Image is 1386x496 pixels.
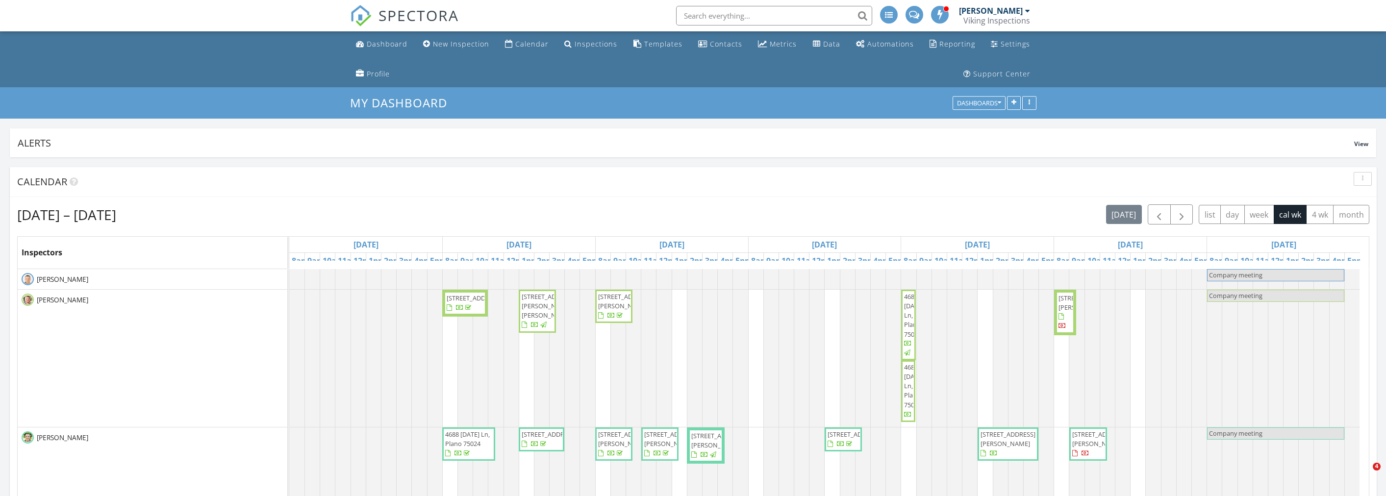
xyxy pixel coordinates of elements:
a: 10am [473,253,500,269]
a: 10am [626,253,653,269]
div: Dashboard [367,39,407,49]
a: 5pm [733,253,755,269]
a: 4pm [1177,253,1199,269]
span: [STREET_ADDRESS][PERSON_NAME] [598,430,653,448]
button: list [1199,205,1221,224]
a: Go to August 27, 2025 [809,237,839,252]
a: 9am [1222,253,1244,269]
div: Dashboards [957,100,1001,107]
a: 11am [947,253,974,269]
div: Alerts [18,136,1354,149]
button: cal wk [1274,205,1307,224]
a: 8am [1054,253,1076,269]
a: 1pm [672,253,694,269]
div: Contacts [710,39,742,49]
span: [PERSON_NAME] [35,295,90,305]
a: 12pm [1268,253,1295,269]
img: headshotkris.png [22,273,34,285]
a: 8am [289,253,311,269]
a: Inspections [560,35,621,53]
a: 11am [1253,253,1280,269]
a: Data [809,35,844,53]
button: [DATE] [1106,205,1142,224]
div: Templates [644,39,682,49]
span: Company meeting [1209,271,1262,279]
button: day [1220,205,1245,224]
div: Metrics [770,39,797,49]
a: 10am [320,253,347,269]
div: Settings [1001,39,1030,49]
a: 4pm [412,253,434,269]
a: 12pm [962,253,989,269]
a: 3pm [1314,253,1336,269]
a: Templates [630,35,686,53]
a: 5pm [1192,253,1214,269]
a: 9am [611,253,633,269]
a: 10am [1238,253,1264,269]
img: headshotscott.png [22,431,34,444]
a: Go to August 26, 2025 [657,237,687,252]
a: 3pm [703,253,725,269]
button: month [1333,205,1369,224]
span: [STREET_ADDRESS][PERSON_NAME][PERSON_NAME] [522,292,577,320]
a: 4pm [1024,253,1046,269]
a: Go to August 28, 2025 [962,237,992,252]
a: 8am [443,253,465,269]
a: 8am [596,253,618,269]
span: 4 [1373,463,1381,471]
a: Calendar [501,35,553,53]
div: Support Center [973,69,1031,78]
a: New Inspection [419,35,493,53]
a: 5pm [886,253,908,269]
a: 2pm [381,253,403,269]
span: [STREET_ADDRESS][PERSON_NAME] [691,431,746,449]
a: Go to August 25, 2025 [504,237,534,252]
a: 9am [1069,253,1091,269]
a: 11am [641,253,668,269]
span: Calendar [17,175,67,188]
a: 9am [917,253,939,269]
div: [PERSON_NAME] [959,6,1023,16]
div: Viking Inspections [963,16,1030,25]
a: 12pm [809,253,836,269]
div: Automations [867,39,914,49]
span: [PERSON_NAME] [35,433,90,443]
a: 5pm [1345,253,1367,269]
a: Go to August 30, 2025 [1269,237,1299,252]
a: 1pm [825,253,847,269]
a: 1pm [978,253,1000,269]
div: Data [823,39,840,49]
span: 4688 [DATE] Ln, Plano 75024 [445,430,490,448]
a: 2pm [687,253,709,269]
a: 8am [749,253,771,269]
a: 4pm [871,253,893,269]
a: 12pm [656,253,683,269]
a: 8am [901,253,923,269]
a: 2pm [534,253,556,269]
a: 5pm [1039,253,1061,269]
span: Inspectors [22,247,62,258]
a: 2pm [1299,253,1321,269]
a: Dashboard [352,35,411,53]
a: 2pm [840,253,862,269]
span: 4688 [DATE] Ln, Plano 75024 [904,292,923,339]
a: 10am [1085,253,1111,269]
a: 5pm [580,253,602,269]
a: Go to August 24, 2025 [351,237,381,252]
a: 12pm [504,253,530,269]
a: 1pm [519,253,541,269]
a: 9am [305,253,327,269]
a: 11am [1100,253,1127,269]
button: week [1244,205,1274,224]
a: Support Center [959,65,1034,83]
a: Company Profile [352,65,394,83]
a: 2pm [993,253,1015,269]
span: SPECTORA [378,5,459,25]
a: 11am [335,253,362,269]
a: 9am [458,253,480,269]
a: 3pm [550,253,572,269]
span: [STREET_ADDRESS][PERSON_NAME] [644,430,699,448]
a: 3pm [397,253,419,269]
a: 2pm [1146,253,1168,269]
span: [STREET_ADDRESS][PERSON_NAME] [1072,430,1127,448]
